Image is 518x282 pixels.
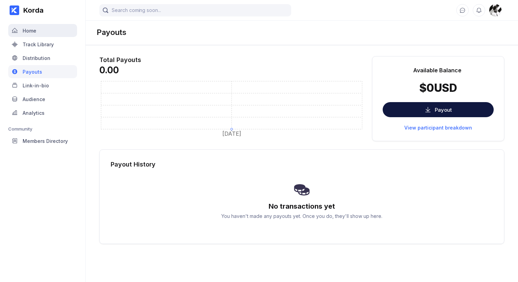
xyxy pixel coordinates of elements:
div: Korda [19,6,44,14]
div: Track Library [23,41,54,47]
a: Members Directory [8,134,77,148]
div: Distribution [23,55,50,61]
a: Analytics [8,106,77,120]
div: 0.00 [99,65,364,75]
div: Available Balance [413,67,461,74]
a: Home [8,24,77,38]
div: Total Payouts [99,56,364,63]
div: Community [8,126,77,132]
img: 160x160 [489,4,502,16]
div: Analytics [23,110,45,116]
tspan: [DATE] [222,130,241,137]
div: Audience [23,96,45,102]
div: Mali McCalla [489,4,502,16]
div: Payout History [111,161,493,168]
div: Payouts [97,28,126,37]
input: Search coming soon... [99,4,291,16]
div: Members Directory [23,138,68,144]
div: $ 0 USD [419,81,457,95]
div: You haven't made any payouts yet. Once you do, they'll show up here. [221,213,382,219]
a: Distribution [8,51,77,65]
a: Link-in-bio [8,79,77,93]
div: Home [23,28,36,34]
div: Payout [435,107,452,113]
a: Audience [8,93,77,106]
a: Payouts [8,65,77,79]
a: Track Library [8,38,77,51]
div: Link-in-bio [23,83,49,88]
div: View participant breakdown [404,125,472,131]
div: No transactions yet [269,202,335,210]
div: Payouts [23,69,42,75]
button: Payout [383,102,494,117]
